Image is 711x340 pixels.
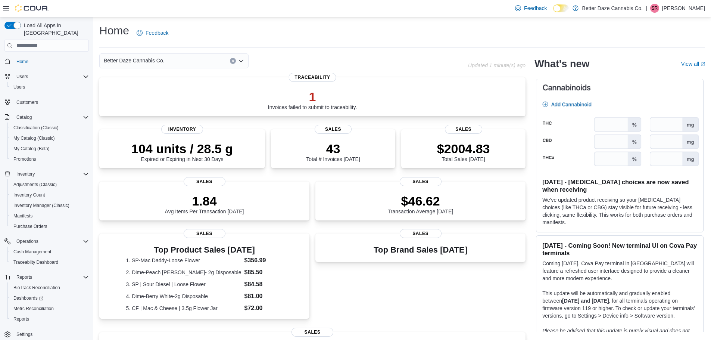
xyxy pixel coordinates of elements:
[10,180,89,189] span: Adjustments (Classic)
[244,304,283,313] dd: $72.00
[1,329,92,340] button: Settings
[131,141,233,156] p: 104 units / 28.5 g
[126,245,283,254] h3: Top Product Sales [DATE]
[104,56,165,65] span: Better Daze Cannabis Co.
[652,4,658,13] span: SR
[16,74,28,80] span: Users
[10,247,89,256] span: Cash Management
[13,182,57,188] span: Adjustments (Classic)
[244,256,283,265] dd: $356.99
[230,58,236,64] button: Clear input
[16,114,32,120] span: Catalog
[13,98,89,107] span: Customers
[291,328,333,337] span: Sales
[7,82,92,92] button: Users
[16,331,32,337] span: Settings
[646,4,647,13] p: |
[13,170,89,179] span: Inventory
[13,237,89,246] span: Operations
[10,180,60,189] a: Adjustments (Classic)
[306,141,360,156] p: 43
[553,4,569,12] input: Dark Mode
[16,99,38,105] span: Customers
[650,4,659,13] div: Steven Reyes
[13,273,35,282] button: Reports
[7,143,92,154] button: My Catalog (Beta)
[13,113,89,122] span: Catalog
[542,178,697,193] h3: [DATE] - [MEDICAL_DATA] choices are now saved when receiving
[13,98,41,107] a: Customers
[10,222,89,231] span: Purchase Orders
[306,141,360,162] div: Total # Invoices [DATE]
[10,134,58,143] a: My Catalog (Classic)
[126,293,241,300] dt: 4. Dime-Berry White-2g Disposable
[1,112,92,123] button: Catalog
[534,58,589,70] h2: What's new
[542,290,697,319] p: This update will be automatically and gradually enabled between , for all terminals operating on ...
[165,194,244,208] p: 1.84
[126,281,241,288] dt: 3. SP | Sour Diesel | Loose Flower
[7,179,92,190] button: Adjustments (Classic)
[184,229,225,238] span: Sales
[165,194,244,214] div: Avg Items Per Transaction [DATE]
[244,292,283,301] dd: $81.00
[681,61,705,67] a: View allExternal link
[161,125,203,134] span: Inventory
[268,89,357,104] p: 1
[1,272,92,282] button: Reports
[10,144,53,153] a: My Catalog (Beta)
[16,238,38,244] span: Operations
[13,306,54,312] span: Metrc Reconciliation
[10,191,89,200] span: Inventory Count
[10,315,89,324] span: Reports
[13,135,55,141] span: My Catalog (Classic)
[131,141,233,162] div: Expired or Expiring in Next 30 Days
[13,273,89,282] span: Reports
[400,177,442,186] span: Sales
[10,294,89,303] span: Dashboards
[10,315,32,324] a: Reports
[7,200,92,211] button: Inventory Manager (Classic)
[10,83,89,92] span: Users
[542,260,697,282] p: Coming [DATE], Cova Pay terminal in [GEOGRAPHIC_DATA] will feature a refreshed user interface des...
[13,213,32,219] span: Manifests
[184,177,225,186] span: Sales
[13,113,35,122] button: Catalog
[388,194,453,214] div: Transaction Average [DATE]
[542,196,697,226] p: We've updated product receiving so your [MEDICAL_DATA] choices (like THCa or CBG) stay visible fo...
[7,123,92,133] button: Classification (Classic)
[10,247,54,256] a: Cash Management
[1,71,92,82] button: Users
[524,4,547,12] span: Feedback
[13,57,89,66] span: Home
[1,236,92,247] button: Operations
[10,201,72,210] a: Inventory Manager (Classic)
[10,144,89,153] span: My Catalog (Beta)
[13,192,45,198] span: Inventory Count
[1,56,92,67] button: Home
[445,125,482,134] span: Sales
[1,97,92,108] button: Customers
[10,304,57,313] a: Metrc Reconciliation
[16,59,28,65] span: Home
[13,237,41,246] button: Operations
[400,229,442,238] span: Sales
[238,58,244,64] button: Open list of options
[13,170,38,179] button: Inventory
[134,25,171,40] a: Feedback
[244,268,283,277] dd: $85.50
[13,330,35,339] a: Settings
[126,257,241,264] dt: 1. SP-Mac Daddy-Loose Flower
[1,169,92,179] button: Inventory
[701,62,705,67] svg: External link
[15,4,49,12] img: Cova
[13,57,31,66] a: Home
[10,83,28,92] a: Users
[437,141,490,162] div: Total Sales [DATE]
[13,285,60,291] span: BioTrack Reconciliation
[126,305,241,312] dt: 5. CF | Mac & Cheese | 3.5g Flower Jar
[7,314,92,324] button: Reports
[13,125,59,131] span: Classification (Classic)
[289,73,336,82] span: Traceability
[126,269,241,276] dt: 2. Dime-Peach [PERSON_NAME]- 2g Disposable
